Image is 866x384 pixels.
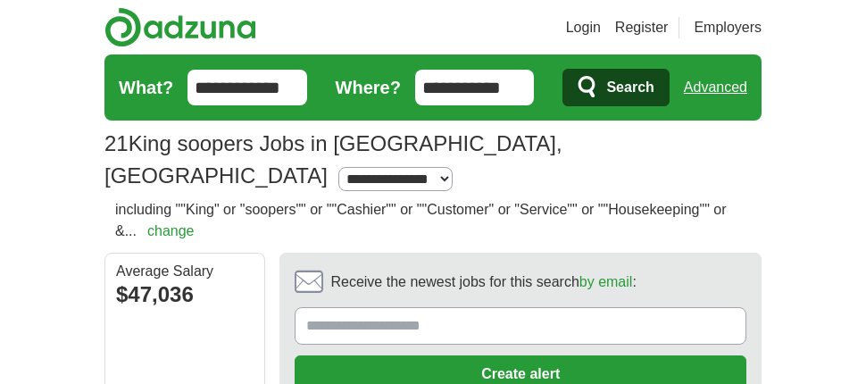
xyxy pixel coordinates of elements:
label: Where? [336,74,401,101]
img: Adzuna logo [104,7,256,47]
span: Receive the newest jobs for this search : [330,271,636,293]
a: Employers [694,17,762,38]
a: Advanced [684,70,747,105]
h1: King soopers Jobs in [GEOGRAPHIC_DATA], [GEOGRAPHIC_DATA] [104,131,562,188]
button: Search [562,69,669,106]
h2: including ""King" or "soopers"" or ""Cashier"" or ""Customer" or "Service"" or ""Housekeeping"" o... [115,199,751,242]
div: $47,036 [116,279,254,311]
a: change [147,223,195,238]
a: by email [579,274,633,289]
div: Average Salary [116,264,254,279]
span: Search [606,70,654,105]
label: What? [119,74,173,101]
a: Register [615,17,669,38]
span: 21 [104,128,129,160]
a: Login [566,17,601,38]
